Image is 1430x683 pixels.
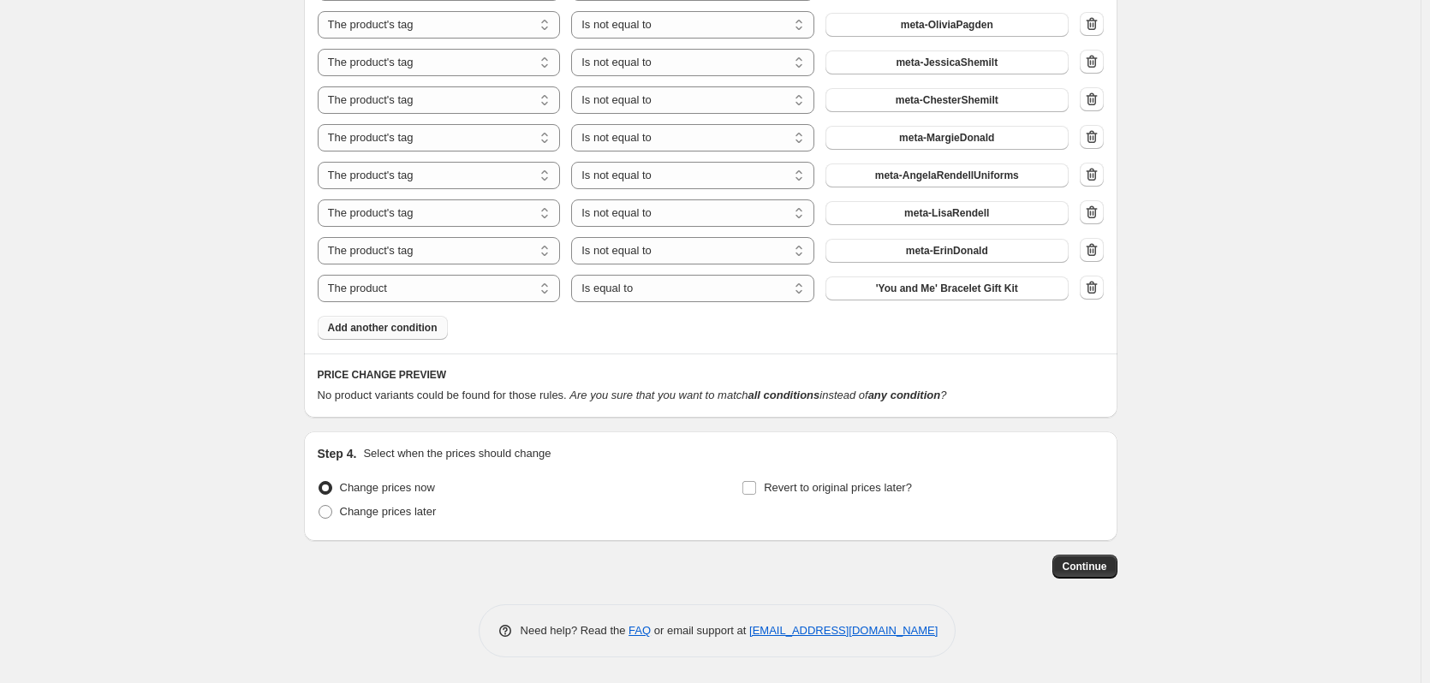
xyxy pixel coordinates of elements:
h2: Step 4. [318,445,357,462]
b: any condition [868,389,941,401]
button: meta-ErinDonald [825,239,1069,263]
button: Continue [1052,555,1117,579]
span: No product variants could be found for those rules. [318,389,567,401]
p: Select when the prices should change [363,445,551,462]
button: meta-AngelaRendellUniforms [825,163,1069,187]
b: all conditions [748,389,819,401]
span: meta-JessicaShemilt [896,56,998,69]
span: or email support at [651,624,749,637]
span: Revert to original prices later? [764,481,912,494]
span: meta-AngelaRendellUniforms [875,169,1019,182]
span: Continue [1063,560,1107,573]
span: 'You and Me' Bracelet Gift Kit [876,282,1018,295]
span: meta-ChesterShemilt [896,93,998,107]
span: Need help? Read the [521,624,629,637]
button: meta-MargieDonald [825,126,1069,150]
span: Add another condition [328,321,438,335]
button: meta-LisaRendell [825,201,1069,225]
span: Change prices later [340,505,437,518]
h6: PRICE CHANGE PREVIEW [318,368,1104,382]
button: meta-JessicaShemilt [825,50,1069,74]
a: [EMAIL_ADDRESS][DOMAIN_NAME] [749,624,938,637]
span: meta-MargieDonald [899,131,994,145]
a: FAQ [629,624,651,637]
button: 'You and Me' Bracelet Gift Kit [825,276,1069,300]
button: meta-OliviaPagden [825,13,1069,37]
span: Change prices now [340,481,435,494]
button: Add another condition [318,316,448,340]
span: meta-LisaRendell [904,206,989,220]
button: meta-ChesterShemilt [825,88,1069,112]
span: meta-ErinDonald [906,244,988,258]
span: meta-OliviaPagden [901,18,993,32]
i: Are you sure that you want to match instead of ? [569,389,946,401]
